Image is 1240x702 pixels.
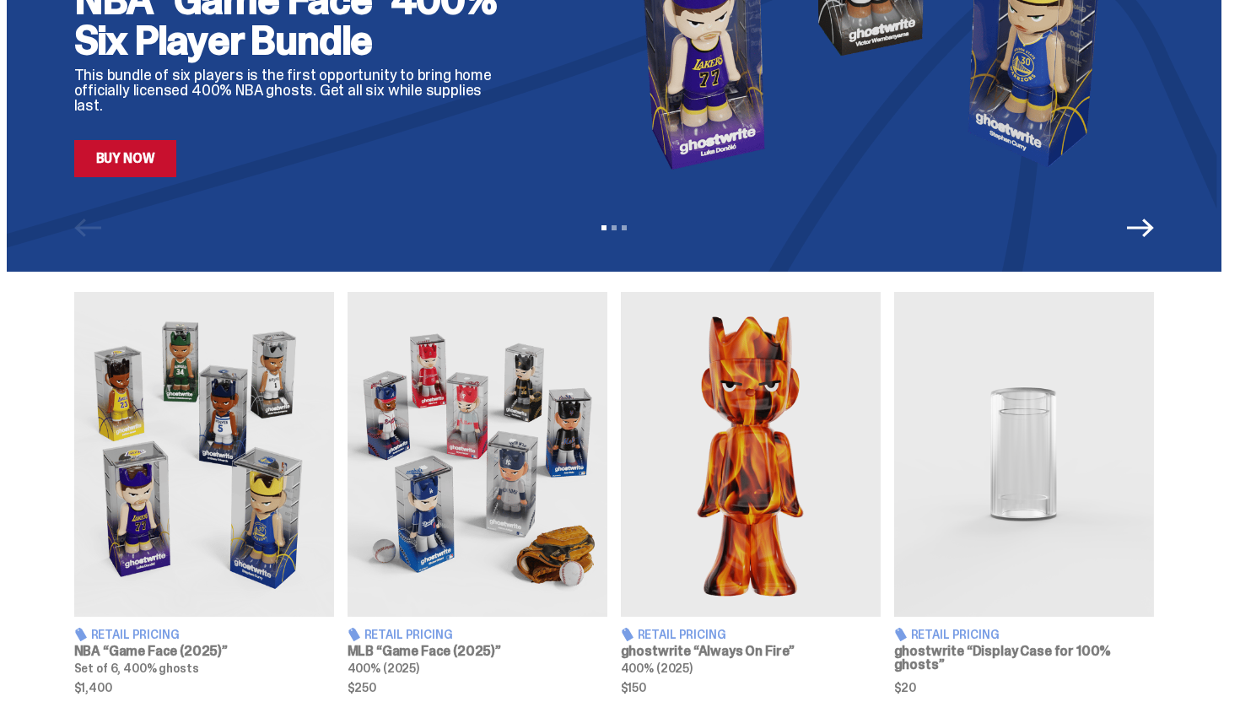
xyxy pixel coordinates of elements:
button: View slide 2 [612,225,617,230]
span: $1,400 [74,682,334,694]
h3: MLB “Game Face (2025)” [348,645,607,658]
img: Game Face (2025) [348,292,607,617]
button: View slide 1 [601,225,607,230]
h3: ghostwrite “Display Case for 100% ghosts” [894,645,1154,672]
a: Display Case for 100% ghosts Retail Pricing [894,292,1154,694]
span: 400% (2025) [348,661,419,676]
span: $20 [894,682,1154,694]
span: Retail Pricing [911,629,1000,640]
span: $250 [348,682,607,694]
button: View slide 3 [622,225,627,230]
img: Always On Fire [621,292,881,617]
span: Retail Pricing [91,629,180,640]
a: Always On Fire Retail Pricing [621,292,881,694]
span: Set of 6, 400% ghosts [74,661,199,676]
p: This bundle of six players is the first opportunity to bring home officially licensed 400% NBA gh... [74,67,513,113]
img: Game Face (2025) [74,292,334,617]
span: Retail Pricing [364,629,453,640]
a: Game Face (2025) Retail Pricing [74,292,334,694]
img: Display Case for 100% ghosts [894,292,1154,617]
span: $150 [621,682,881,694]
h3: ghostwrite “Always On Fire” [621,645,881,658]
button: Next [1127,214,1154,241]
a: Buy Now [74,140,177,177]
span: 400% (2025) [621,661,693,676]
span: Retail Pricing [638,629,726,640]
a: Game Face (2025) Retail Pricing [348,292,607,694]
h3: NBA “Game Face (2025)” [74,645,334,658]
